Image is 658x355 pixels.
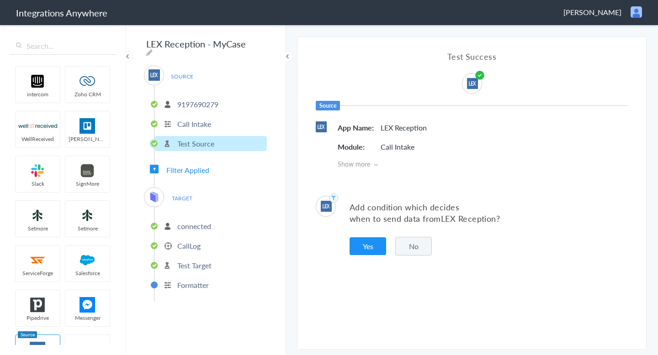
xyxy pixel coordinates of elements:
span: Messenger [65,314,110,322]
span: Show more [338,159,628,168]
span: Filter Applied [166,165,209,175]
p: connected [177,221,211,231]
span: Zoho CRM [65,90,110,98]
p: Test Source [177,138,214,149]
img: serviceforge-icon.png [18,252,57,268]
p: LEX Reception [381,122,427,133]
span: SignMore [65,180,110,188]
span: WellReceived [16,135,60,143]
img: user.png [631,6,642,18]
img: mycase-logo-new.svg [149,191,160,203]
img: slack-logo.svg [18,163,57,178]
h5: Module [338,141,379,152]
img: lex-app-logo.svg [467,78,478,89]
span: intercom [16,90,60,98]
input: Search... [9,37,117,55]
img: wr-logo.svg [18,118,57,134]
p: 9197690279 [177,99,218,110]
span: Setmore [65,224,110,232]
p: Call Intake [177,119,211,129]
p: Test Target [177,260,212,271]
img: setmoreNew.jpg [68,208,107,223]
img: lex-app-logo.svg [316,121,327,132]
span: [PERSON_NAME] [65,135,110,143]
h4: Test Success [316,51,628,62]
h5: App Name [338,122,379,133]
span: SOURCE [164,70,199,83]
span: Salesforce [65,269,110,277]
span: Setmore [16,224,60,232]
img: zoho-logo.svg [68,73,107,89]
img: lex-app-logo.svg [321,201,332,212]
span: TARGET [164,192,199,204]
button: No [395,237,432,256]
span: Slack [16,180,60,188]
img: trello.png [68,118,107,134]
span: ServiceForge [16,269,60,277]
img: setmoreNew.jpg [18,208,57,223]
img: signmore-logo.png [68,163,107,178]
button: Yes [350,237,386,255]
img: salesforce-logo.svg [68,252,107,268]
p: CallLog [177,240,201,251]
span: LEX Reception [441,213,496,224]
img: FBM.png [68,297,107,313]
img: lex-app-logo.svg [149,69,160,81]
h1: Integrations Anywhere [16,6,107,19]
span: [PERSON_NAME] [563,7,621,17]
img: intercom-logo.svg [18,73,57,89]
h6: Source [316,101,340,110]
p: Formatter [177,280,209,290]
p: Add condition which decides when to send data from ? [350,201,628,224]
img: pipedrive.png [18,297,57,313]
span: Pipedrive [16,314,60,322]
p: Call Intake [381,141,414,152]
